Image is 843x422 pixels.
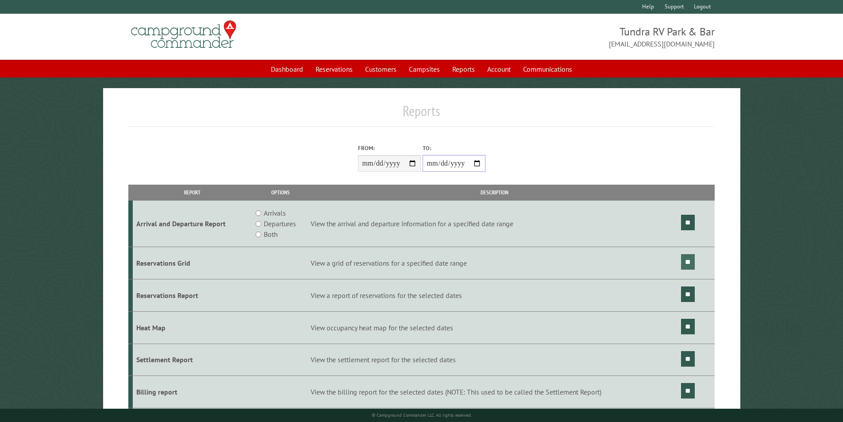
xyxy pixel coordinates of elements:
[309,344,680,376] td: View the settlement report for the selected dates
[133,279,252,311] td: Reservations Report
[309,185,680,200] th: Description
[423,144,485,152] label: To:
[264,218,296,229] label: Departures
[266,61,308,77] a: Dashboard
[133,201,252,247] td: Arrival and Departure Report
[372,412,472,418] small: © Campground Commander LLC. All rights reserved.
[422,24,715,49] span: Tundra RV Park & Bar [EMAIL_ADDRESS][DOMAIN_NAME]
[264,208,286,218] label: Arrivals
[360,61,402,77] a: Customers
[133,376,252,408] td: Billing report
[447,61,480,77] a: Reports
[128,17,239,52] img: Campground Commander
[404,61,445,77] a: Campsites
[310,61,358,77] a: Reservations
[133,344,252,376] td: Settlement Report
[309,376,680,408] td: View the billing report for the selected dates (NOTE: This used to be called the Settlement Report)
[309,201,680,247] td: View the arrival and departure information for a specified date range
[264,229,277,240] label: Both
[251,185,309,200] th: Options
[358,144,421,152] label: From:
[133,311,252,344] td: Heat Map
[482,61,516,77] a: Account
[309,279,680,311] td: View a report of reservations for the selected dates
[309,247,680,279] td: View a grid of reservations for a specified date range
[309,311,680,344] td: View occupancy heat map for the selected dates
[133,185,252,200] th: Report
[133,247,252,279] td: Reservations Grid
[518,61,577,77] a: Communications
[128,102,715,127] h1: Reports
